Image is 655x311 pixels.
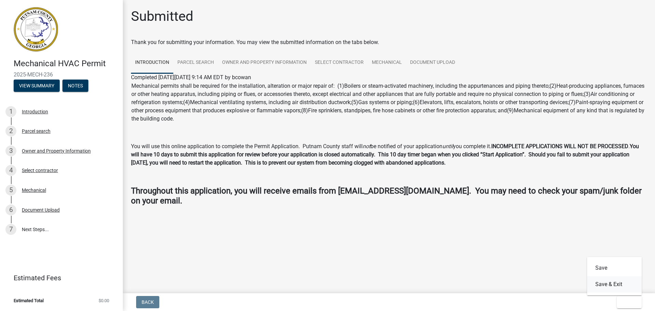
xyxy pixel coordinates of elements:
[5,271,112,285] a: Estimated Fees
[22,188,46,193] div: Mechanical
[311,52,368,74] a: Select contractor
[5,126,16,137] div: 2
[587,257,642,295] div: Exit
[22,208,60,212] div: Document Upload
[442,143,453,150] i: until
[131,142,647,167] p: You will use this online application to complete the Permit Application. Putnam County staff will...
[587,260,642,276] button: Save
[14,59,117,69] h4: Mechanical HVAC Permit
[14,7,58,52] img: Putnam County, Georgia
[5,106,16,117] div: 1
[5,165,16,176] div: 4
[218,52,311,74] a: Owner and Property Information
[136,296,159,308] button: Back
[173,52,218,74] a: Parcel search
[62,80,88,92] button: Notes
[22,129,50,133] div: Parcel search
[131,82,647,123] td: Mechanical permits shall be required for the installation, alteration or major repair of: (1)Boil...
[406,52,459,74] a: Document Upload
[14,83,60,89] wm-modal-confirm: Summary
[5,145,16,156] div: 3
[131,186,642,206] strong: Throughout this application, you will receive emails from [EMAIL_ADDRESS][DOMAIN_NAME]. You may n...
[14,71,109,78] span: 2025-MECH-236
[587,276,642,293] button: Save & Exit
[131,143,639,166] strong: You will have 10 days to submit this application for review before your application is closed aut...
[14,80,60,92] button: View Summary
[131,8,193,25] h1: Submitted
[62,83,88,89] wm-modal-confirm: Notes
[131,52,173,74] a: Introduction
[622,299,632,305] span: Exit
[368,52,406,74] a: Mechanical
[22,109,48,114] div: Introduction
[131,74,251,81] span: Completed [DATE][DATE] 9:14 AM EDT by bcowan
[131,38,647,46] div: Thank you for submitting your information. You may view the submitted information on the tabs below.
[363,143,370,150] i: not
[22,168,58,173] div: Select contractor
[5,204,16,215] div: 6
[142,299,154,305] span: Back
[491,143,628,150] strong: INCOMPLETE APPLICATIONS WILL NOT BE PROCESSED
[22,149,91,153] div: Owner and Property Information
[5,185,16,196] div: 5
[14,298,44,303] span: Estimated Total
[99,298,109,303] span: $0.00
[5,224,16,235] div: 7
[617,296,642,308] button: Exit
